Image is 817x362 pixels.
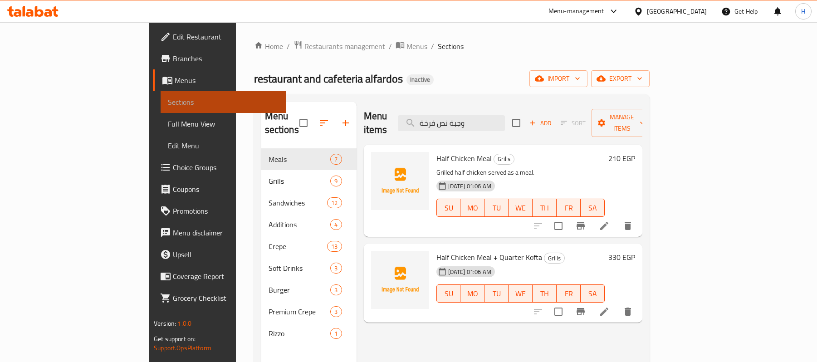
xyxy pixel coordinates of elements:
div: Grills9 [261,170,357,192]
div: Grills [544,253,565,264]
div: items [330,263,342,274]
span: 4 [331,220,341,229]
span: Get support on: [154,333,196,345]
div: items [330,219,342,230]
button: Manage items [592,109,652,137]
a: Edit menu item [599,220,610,231]
h2: Menu items [364,109,387,137]
button: SU [436,199,461,217]
button: export [591,70,650,87]
li: / [287,41,290,52]
span: 1 [331,329,341,338]
span: Add item [526,116,555,130]
span: Grocery Checklist [173,293,279,303]
button: TH [533,284,557,303]
span: Menus [406,41,427,52]
button: TU [484,199,509,217]
div: items [327,197,342,208]
span: 13 [328,242,341,251]
div: [GEOGRAPHIC_DATA] [647,6,707,16]
span: [DATE] 01:06 AM [445,182,495,191]
p: Grilled half chicken served as a meal. [436,167,605,178]
span: import [537,73,580,84]
input: search [398,115,505,131]
div: Rizzo1 [261,323,357,344]
span: Manage items [599,112,645,134]
div: Premium Crepe3 [261,301,357,323]
span: Edit Restaurant [173,31,279,42]
span: TH [536,287,553,300]
div: items [330,154,342,165]
span: Select to update [549,302,568,321]
h6: 210 EGP [608,152,635,165]
button: MO [460,284,484,303]
span: Select all sections [294,113,313,132]
button: SU [436,284,461,303]
span: Promotions [173,205,279,216]
a: Support.OpsPlatform [154,342,211,354]
span: Half Chicken Meal [436,152,492,165]
span: Upsell [173,249,279,260]
img: Half Chicken Meal [371,152,429,210]
span: Full Menu View [168,118,279,129]
span: FR [560,287,577,300]
li: / [389,41,392,52]
button: SA [581,199,605,217]
span: restaurant and cafeteria alfardos [254,68,403,89]
span: SA [584,287,601,300]
span: Meals [269,154,331,165]
a: Edit Menu [161,135,286,157]
span: 3 [331,286,341,294]
span: 9 [331,177,341,186]
a: Branches [153,48,286,69]
button: TU [484,284,509,303]
div: Burger3 [261,279,357,301]
span: WE [512,287,529,300]
div: Rizzo [269,328,331,339]
span: Edit Menu [168,140,279,151]
span: Grills [494,154,514,164]
span: Soft Drinks [269,263,331,274]
span: Select section first [555,116,592,130]
span: Coverage Report [173,271,279,282]
div: Menu-management [548,6,604,17]
div: Soft Drinks3 [261,257,357,279]
span: Sandwiches [269,197,328,208]
a: Grocery Checklist [153,287,286,309]
span: TU [488,287,505,300]
span: TU [488,201,505,215]
div: items [330,284,342,295]
a: Menus [153,69,286,91]
a: Edit Restaurant [153,26,286,48]
span: [DATE] 01:06 AM [445,268,495,276]
span: Grills [269,176,331,186]
div: items [330,328,342,339]
span: Additions [269,219,331,230]
button: import [529,70,587,87]
span: H [801,6,805,16]
a: Promotions [153,200,286,222]
span: 7 [331,155,341,164]
a: Edit menu item [599,306,610,317]
span: 1.0.0 [177,318,191,329]
a: Sections [161,91,286,113]
span: Half Chicken Meal + Quarter Kofta [436,250,542,264]
div: Inactive [406,74,434,85]
div: Premium Crepe [269,306,331,317]
span: 3 [331,264,341,273]
span: WE [512,201,529,215]
a: Coverage Report [153,265,286,287]
button: Branch-specific-item [570,215,592,237]
div: Crepe13 [261,235,357,257]
span: Sort sections [313,112,335,134]
nav: breadcrumb [254,40,650,52]
span: Branches [173,53,279,64]
span: Choice Groups [173,162,279,173]
span: Sections [168,97,279,108]
span: Inactive [406,76,434,83]
span: Add [528,118,553,128]
button: Branch-specific-item [570,301,592,323]
span: 3 [331,308,341,316]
